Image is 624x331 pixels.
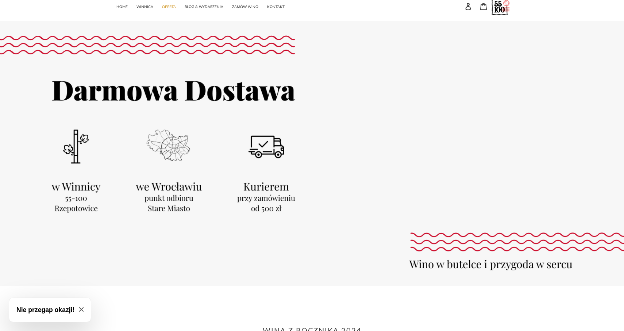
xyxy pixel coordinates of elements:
[136,4,153,9] span: WINNICA
[113,1,131,11] a: HOME
[181,1,227,11] a: BLOG & WYDARZENIA
[185,4,223,9] span: BLOG & WYDARZENIA
[228,1,262,11] a: ZAMÓW WINO
[133,1,157,11] a: WINNICA
[267,4,285,9] span: KONTAKT
[232,4,258,9] span: ZAMÓW WINO
[116,4,128,9] span: HOME
[263,1,288,11] a: KONTAKT
[162,4,176,9] span: OFERTA
[158,1,180,11] a: OFERTA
